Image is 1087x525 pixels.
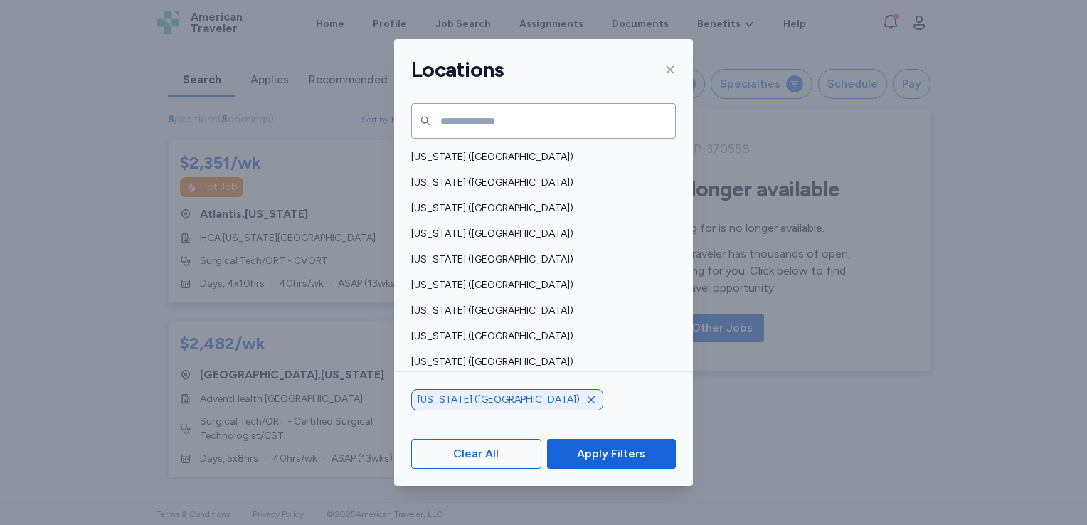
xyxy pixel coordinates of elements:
button: Apply Filters [547,439,676,469]
h1: Locations [411,56,504,83]
span: [US_STATE] ([GEOGRAPHIC_DATA]) [411,176,667,190]
span: Apply Filters [577,445,645,462]
span: [US_STATE] ([GEOGRAPHIC_DATA]) [411,150,667,164]
span: Clear All [453,445,499,462]
span: [US_STATE] ([GEOGRAPHIC_DATA]) [411,278,667,292]
span: [US_STATE] ([GEOGRAPHIC_DATA]) [411,329,667,344]
span: [US_STATE] ([GEOGRAPHIC_DATA]) [411,304,667,318]
span: [US_STATE] ([GEOGRAPHIC_DATA]) [418,393,580,407]
button: Clear All [411,439,541,469]
span: [US_STATE] ([GEOGRAPHIC_DATA]) [411,201,667,216]
span: [US_STATE] ([GEOGRAPHIC_DATA]) [411,227,667,241]
span: [US_STATE] ([GEOGRAPHIC_DATA]) [411,355,667,369]
span: [US_STATE] ([GEOGRAPHIC_DATA]) [411,253,667,267]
